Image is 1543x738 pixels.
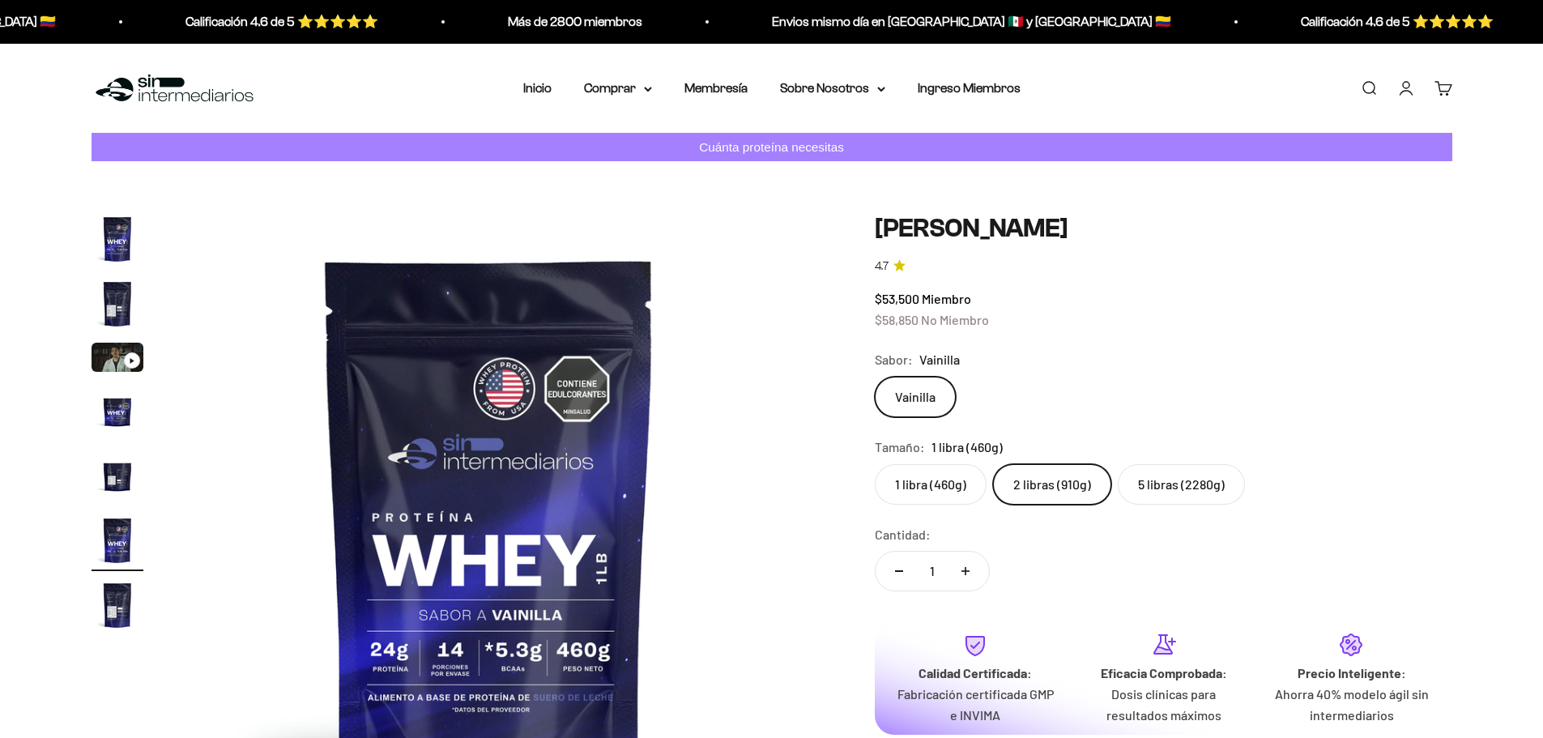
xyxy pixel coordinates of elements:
p: Calificación 4.6 de 5 ⭐️⭐️⭐️⭐️⭐️ [1301,11,1494,32]
span: Miembro [922,291,971,306]
button: Ir al artículo 5 [92,450,143,506]
button: Aumentar cantidad [942,552,989,591]
img: Proteína Whey - Vainilla [92,385,143,437]
img: Proteína Whey - Vainilla [92,450,143,501]
label: Cantidad: [875,524,931,545]
strong: Calidad Certificada: [919,665,1032,680]
a: Membresía [684,81,748,95]
p: Calificación 4.6 de 5 ⭐️⭐️⭐️⭐️⭐️ [185,11,378,32]
img: Proteína Whey - Vainilla [92,278,143,330]
p: Dosis clínicas para resultados máximos [1082,684,1244,725]
button: Ir al artículo 2 [92,278,143,335]
a: Inicio [523,81,552,95]
a: Ingreso Miembros [918,81,1021,95]
legend: Tamaño: [875,437,925,458]
a: 4.74.7 de 5.0 estrellas [875,258,1452,275]
p: Envios mismo día en [GEOGRAPHIC_DATA] 🇲🇽 y [GEOGRAPHIC_DATA] 🇨🇴 [772,11,1171,32]
summary: Comprar [584,78,652,99]
summary: Sobre Nosotros [780,78,885,99]
legend: Sabor: [875,349,913,370]
span: $58,850 [875,312,919,327]
button: Ir al artículo 7 [92,579,143,636]
strong: Eficacia Comprobada: [1100,665,1226,680]
button: Ir al artículo 6 [92,514,143,571]
p: Más de 2800 miembros [508,11,642,32]
img: Proteína Whey - Vainilla [92,579,143,631]
button: Ir al artículo 3 [92,343,143,377]
h1: [PERSON_NAME] [875,213,1452,244]
a: Cuánta proteína necesitas [92,133,1452,161]
span: Vainilla [919,349,960,370]
button: Reducir cantidad [876,552,923,591]
span: $53,500 [875,291,919,306]
span: 4.7 [875,258,889,275]
img: Proteína Whey - Vainilla [92,514,143,566]
span: No Miembro [921,312,989,327]
button: Ir al artículo 4 [92,385,143,442]
p: Ahorra 40% modelo ágil sin intermediarios [1270,684,1432,725]
span: 1 libra (460g) [931,437,1003,458]
button: Ir al artículo 1 [92,213,143,270]
p: Fabricación certificada GMP e INVIMA [894,684,1056,725]
strong: Precio Inteligente: [1297,665,1405,680]
img: Proteína Whey - Vainilla [92,213,143,265]
p: Cuánta proteína necesitas [695,137,848,157]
